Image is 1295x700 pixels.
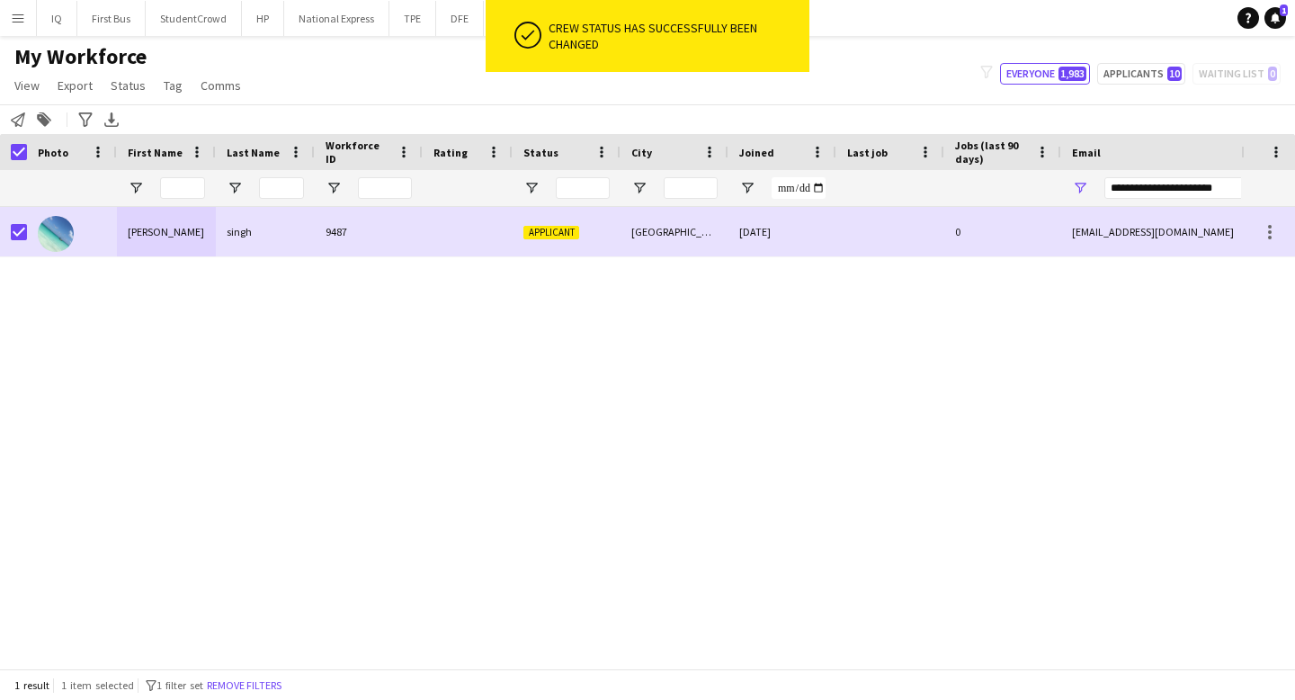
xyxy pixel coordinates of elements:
[7,74,47,97] a: View
[38,216,74,252] img: SATNAAM MARCO singh
[117,207,216,256] div: [PERSON_NAME]
[389,1,436,36] button: TPE
[955,139,1029,166] span: Jobs (last 90 days)
[201,77,241,94] span: Comms
[101,109,122,130] app-action-btn: Export XLSX
[739,180,755,196] button: Open Filter Menu
[1058,67,1086,81] span: 1,983
[203,676,285,696] button: Remove filters
[77,1,146,36] button: First Bus
[436,1,484,36] button: DFE
[1072,180,1088,196] button: Open Filter Menu
[14,77,40,94] span: View
[146,1,242,36] button: StudentCrowd
[523,180,540,196] button: Open Filter Menu
[944,207,1061,256] div: 0
[664,177,718,199] input: City Filter Input
[772,177,826,199] input: Joined Filter Input
[631,146,652,159] span: City
[549,20,802,52] div: Crew status has successfully been changed
[1000,63,1090,85] button: Everyone1,983
[621,207,728,256] div: [GEOGRAPHIC_DATA]
[284,1,389,36] button: National Express
[103,74,153,97] a: Status
[50,74,100,97] a: Export
[61,678,134,692] span: 1 item selected
[33,109,55,130] app-action-btn: Add to tag
[227,180,243,196] button: Open Filter Menu
[156,678,203,692] span: 1 filter set
[128,180,144,196] button: Open Filter Menu
[433,146,468,159] span: Rating
[326,180,342,196] button: Open Filter Menu
[556,177,610,199] input: Status Filter Input
[728,207,836,256] div: [DATE]
[847,146,888,159] span: Last job
[37,1,77,36] button: IQ
[160,177,205,199] input: First Name Filter Input
[164,77,183,94] span: Tag
[1072,146,1101,159] span: Email
[523,146,558,159] span: Status
[1167,67,1182,81] span: 10
[1280,4,1288,16] span: 1
[75,109,96,130] app-action-btn: Advanced filters
[193,74,248,97] a: Comms
[38,146,68,159] span: Photo
[1264,7,1286,29] a: 1
[227,146,280,159] span: Last Name
[242,1,284,36] button: HP
[1097,63,1185,85] button: Applicants10
[484,1,612,36] button: [GEOGRAPHIC_DATA]
[631,180,647,196] button: Open Filter Menu
[14,43,147,70] span: My Workforce
[128,146,183,159] span: First Name
[326,139,390,166] span: Workforce ID
[358,177,412,199] input: Workforce ID Filter Input
[216,207,315,256] div: singh
[58,77,93,94] span: Export
[315,207,423,256] div: 9487
[7,109,29,130] app-action-btn: Notify workforce
[156,74,190,97] a: Tag
[523,226,579,239] span: Applicant
[111,77,146,94] span: Status
[739,146,774,159] span: Joined
[259,177,304,199] input: Last Name Filter Input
